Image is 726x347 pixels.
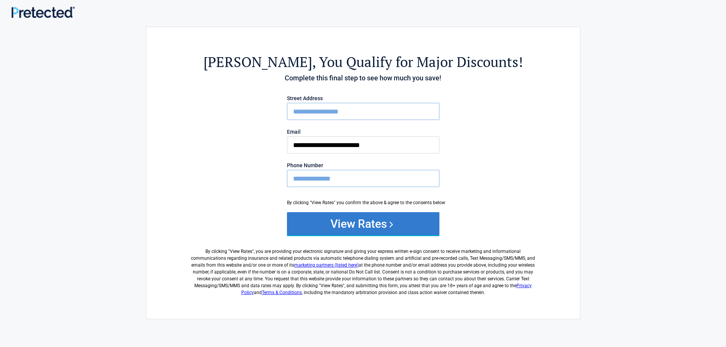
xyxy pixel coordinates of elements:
span: View Rates [230,249,252,254]
img: Main Logo [11,6,75,18]
h2: , You Qualify for Major Discounts! [188,53,538,71]
a: marketing partners (listed here) [294,262,359,268]
button: View Rates [287,212,439,235]
label: Street Address [287,96,439,101]
label: By clicking " ", you are providing your electronic signature and giving your express written e-si... [188,242,538,296]
label: Phone Number [287,163,439,168]
div: By clicking "View Rates" you confirm the above & agree to the consents below [287,199,439,206]
h4: Complete this final step to see how much you save! [188,73,538,83]
label: Email [287,129,439,134]
a: Terms & Conditions [262,290,302,295]
span: [PERSON_NAME] [204,53,312,71]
